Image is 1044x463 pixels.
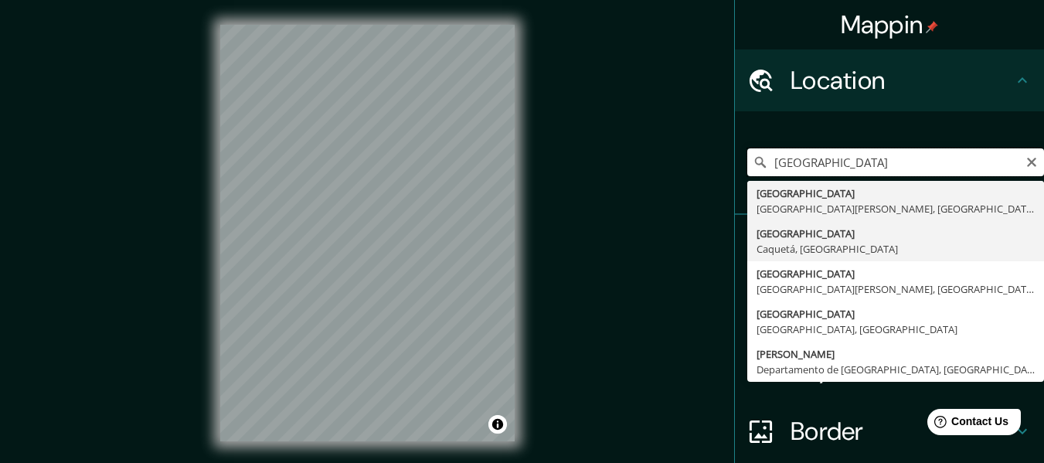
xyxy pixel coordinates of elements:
[841,9,939,40] h4: Mappin
[757,346,1035,362] div: [PERSON_NAME]
[926,21,938,33] img: pin-icon.png
[757,266,1035,281] div: [GEOGRAPHIC_DATA]
[791,65,1013,96] h4: Location
[735,215,1044,277] div: Pins
[735,339,1044,400] div: Layout
[488,415,507,434] button: Toggle attribution
[735,400,1044,462] div: Border
[791,354,1013,385] h4: Layout
[757,362,1035,377] div: Departamento de [GEOGRAPHIC_DATA], [GEOGRAPHIC_DATA]
[757,281,1035,297] div: [GEOGRAPHIC_DATA][PERSON_NAME], [GEOGRAPHIC_DATA], [GEOGRAPHIC_DATA]
[220,25,515,441] canvas: Map
[791,416,1013,447] h4: Border
[747,148,1044,176] input: Pick your city or area
[757,306,1035,322] div: [GEOGRAPHIC_DATA]
[1025,154,1038,169] button: Clear
[757,241,1035,257] div: Caquetá, [GEOGRAPHIC_DATA]
[735,277,1044,339] div: Style
[757,186,1035,201] div: [GEOGRAPHIC_DATA]
[906,403,1027,446] iframe: Help widget launcher
[757,322,1035,337] div: [GEOGRAPHIC_DATA], [GEOGRAPHIC_DATA]
[757,226,1035,241] div: [GEOGRAPHIC_DATA]
[757,201,1035,216] div: [GEOGRAPHIC_DATA][PERSON_NAME], [GEOGRAPHIC_DATA]
[735,49,1044,111] div: Location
